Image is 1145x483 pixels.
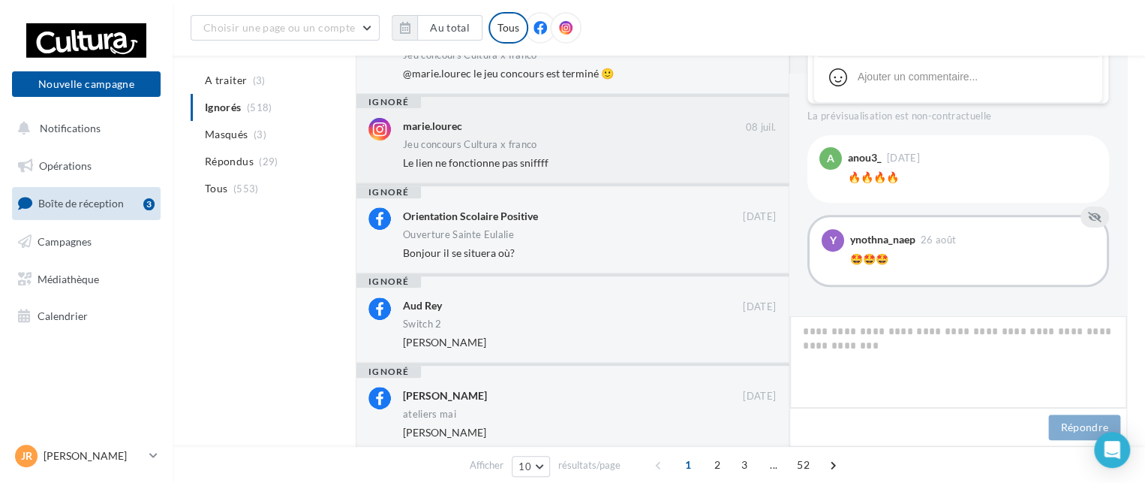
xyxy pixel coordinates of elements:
span: 3 [732,453,756,477]
div: ignoré [356,96,421,108]
div: ignoré [356,366,421,378]
a: Campagnes [9,226,164,258]
div: Switch 2 [403,319,442,329]
span: [PERSON_NAME] [403,336,486,349]
div: Jeu concours Cultura x franco [403,50,536,60]
div: [PERSON_NAME] [403,388,487,403]
p: [PERSON_NAME] [44,448,143,463]
button: Notifications [9,113,158,144]
button: Choisir une page ou un compte [191,15,380,41]
span: Tous [205,181,227,196]
span: Opérations [39,159,92,172]
span: Notifications [40,122,101,134]
span: Calendrier [38,309,88,322]
span: 1 [676,453,700,477]
span: a [827,151,834,166]
span: JR [21,448,32,463]
div: ignoré [356,276,421,288]
span: [DATE] [743,300,776,314]
a: JR [PERSON_NAME] [12,442,161,470]
span: Bonjour il se situera où? [403,246,515,259]
span: 08 juil. [745,121,776,134]
div: anou3_ [848,152,882,163]
div: ynothna_naep [850,234,915,245]
div: Aud Rey [403,298,442,313]
div: Ouverture Sainte Eulalie [403,230,514,240]
button: Au total [392,15,482,41]
span: @marie.lourec le jeu concours est terminé 🙂 [403,67,614,80]
span: Médiathèque [38,272,99,285]
span: [DATE] [743,210,776,224]
button: Répondre [1048,415,1120,440]
span: ... [762,453,786,477]
div: La prévisualisation est non-contractuelle [807,104,1109,123]
span: (3) [253,74,266,86]
div: 3 [143,198,155,210]
div: marie.lourec [403,119,462,134]
span: résultats/page [558,458,621,472]
div: 🤩🤩🤩 [850,252,1095,267]
div: Ajouter un commentaire... [858,69,978,84]
span: Le lien ne fonctionne pas sniffff [403,156,548,169]
div: Jeu concours Cultura x franco [403,140,536,149]
span: Masqués [205,127,248,142]
span: y [830,233,837,248]
span: A traiter [205,73,247,88]
div: Tous [488,12,528,44]
button: 10 [512,456,550,477]
span: [PERSON_NAME] [403,426,486,439]
div: ateliers mai [403,409,456,419]
a: Calendrier [9,300,164,332]
span: 52 [791,453,816,477]
span: (29) [259,155,278,168]
span: Boîte de réception [38,197,124,210]
span: 26 août [921,235,956,245]
div: ignoré [356,186,421,198]
div: Open Intercom Messenger [1094,432,1130,468]
span: Afficher [470,458,503,472]
span: (553) [233,183,259,195]
span: Choisir une page ou un compte [203,21,355,34]
span: [DATE] [887,153,920,163]
svg: Emoji [829,68,847,86]
button: Au total [417,15,482,41]
button: Nouvelle campagne [12,71,161,97]
span: (3) [254,128,266,140]
a: Opérations [9,150,164,182]
span: 10 [518,460,531,472]
span: Campagnes [38,235,92,248]
a: Médiathèque [9,264,164,295]
span: [DATE] [743,390,776,403]
span: 2 [705,453,729,477]
div: 🔥🔥🔥🔥 [848,170,1097,185]
a: Boîte de réception3 [9,187,164,219]
span: Répondus [205,154,254,169]
div: Orientation Scolaire Positive [403,209,538,224]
